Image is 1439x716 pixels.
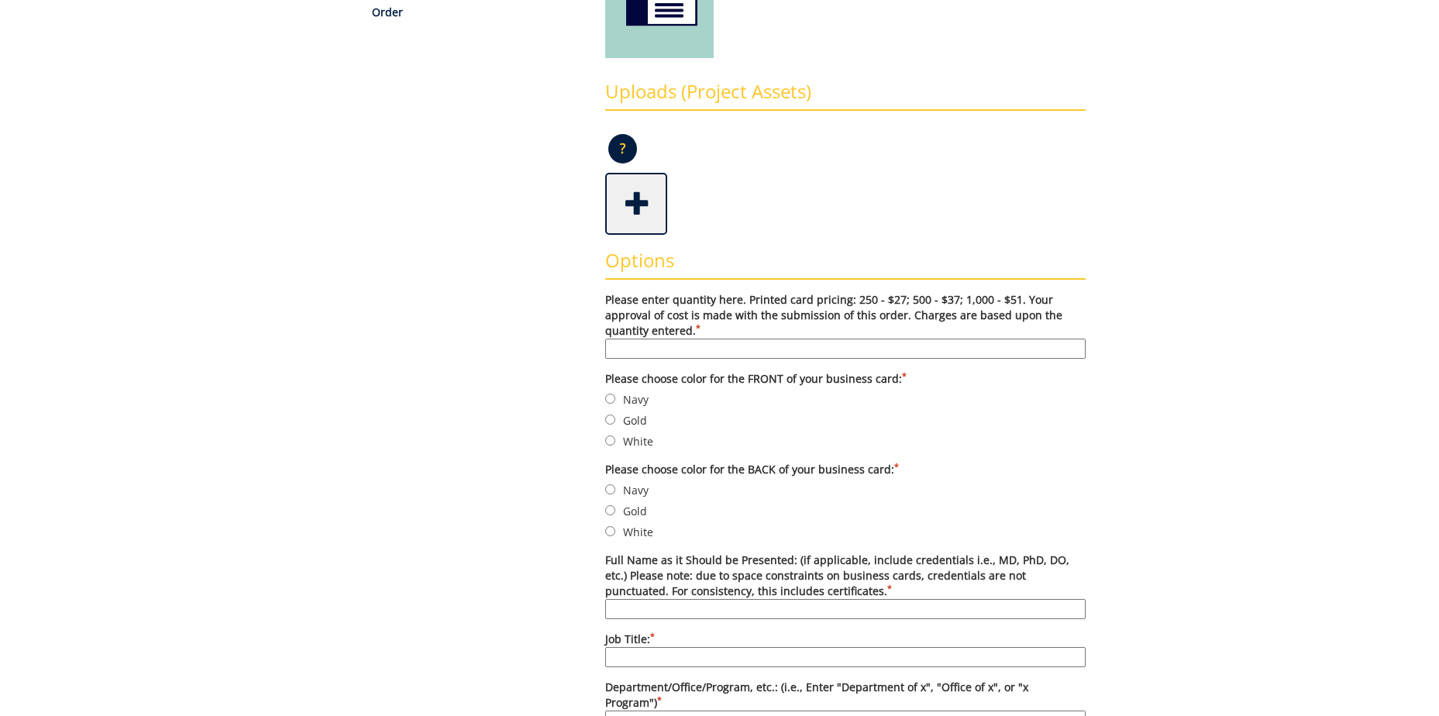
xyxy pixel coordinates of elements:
[605,250,1086,280] h3: Options
[608,134,637,164] p: ?
[605,552,1086,619] label: Full Name as it Should be Presented: (if applicable, include credentials i.e., MD, PhD, DO, etc.)...
[605,415,615,425] input: Gold
[605,502,1086,519] label: Gold
[605,432,1086,449] label: White
[605,292,1086,359] label: Please enter quantity here. Printed card pricing: 250 - $27; 500 - $37; 1,000 - $51. Your approva...
[605,523,1086,540] label: White
[372,5,582,20] p: Order
[605,391,1086,408] label: Navy
[605,484,615,494] input: Navy
[605,647,1086,667] input: Job Title:*
[605,371,1086,387] label: Please choose color for the FRONT of your business card:
[605,632,1086,667] label: Job Title:
[605,411,1086,429] label: Gold
[605,526,615,536] input: White
[605,81,1086,111] h3: Uploads (Project Assets)
[605,481,1086,498] label: Navy
[605,435,615,446] input: White
[605,505,615,515] input: Gold
[605,394,615,404] input: Navy
[605,462,1086,477] label: Please choose color for the BACK of your business card:
[605,339,1086,359] input: Please enter quantity here. Printed card pricing: 250 - $27; 500 - $37; 1,000 - $51. Your approva...
[605,599,1086,619] input: Full Name as it Should be Presented: (if applicable, include credentials i.e., MD, PhD, DO, etc.)...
